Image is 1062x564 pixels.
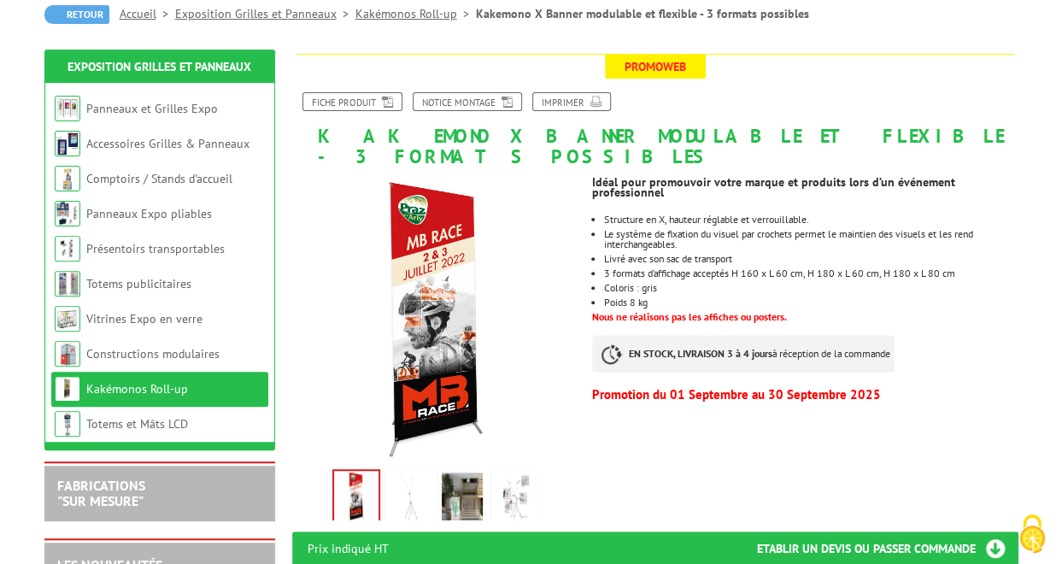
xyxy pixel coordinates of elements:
[86,276,191,291] a: Totems publicitaires
[334,471,378,524] img: practical_x_banner_1.jpg
[1002,506,1062,564] button: Cookies (fenêtre modale)
[55,376,80,402] img: Kakémonos Roll-up
[55,236,80,261] img: Présentoirs transportables
[57,477,145,509] a: FABRICATIONS"Sur Mesure"
[55,166,80,191] img: Comptoirs / Stands d'accueil
[389,473,430,526] img: practical_x_banner_2.jpg
[292,175,580,463] img: practical_x_banner_1.jpg
[629,347,772,360] strong: EN STOCK, LIVRAISON 3 à 4 jours
[604,268,1018,279] li: 3 formats d’affichage acceptés H 160 x L 60 cm, H 180 x L 60 cm, H 180 x L 80 cm
[532,92,611,111] a: Imprimer
[55,411,80,437] img: Totems et Mâts LCD
[55,131,80,156] img: Accessoires Grilles & Panneaux
[604,214,1018,225] li: Structure en X, hauteur réglable et verrouillable.
[355,6,476,21] a: Kakémonos Roll-up
[175,6,355,21] a: Exposition Grilles et Panneaux
[604,229,1018,250] li: Le système de fixation du visuel par crochets permet le maintien des visuels et les rend intercha...
[86,381,188,397] a: Kakémonos Roll-up
[604,283,1018,293] li: Coloris : gris
[495,473,536,526] img: practical_x_banner_6.jpg
[86,101,218,116] a: Panneaux et Grilles Expo
[86,136,249,151] a: Accessoires Grilles & Panneaux
[604,297,1018,308] li: Poids 8 kg
[86,171,232,186] a: Comptoirs / Stands d'accueil
[592,335,895,373] p: à réception de la commande
[592,174,955,200] strong: Idéal pour promouvoir votre marque et produits lors d’un événement professionnel
[592,310,787,323] font: Nous ne réalisons pas les affiches ou posters.
[604,254,1018,264] li: Livré avec son sac de transport
[86,346,220,361] a: Constructions modulaires
[55,306,80,332] img: Vitrines Expo en verre
[86,416,188,432] a: Totems et Mâts LCD
[592,390,1018,400] p: Promotion du 01 Septembre au 30 Septembre 2025
[86,241,225,256] a: Présentoirs transportables
[86,206,212,221] a: Panneaux Expo pliables
[55,341,80,367] img: Constructions modulaires
[55,96,80,121] img: Panneaux et Grilles Expo
[476,5,809,22] li: Kakemono X Banner modulable et flexible - 3 formats possibles
[120,6,175,21] a: Accueil
[67,59,251,74] a: Exposition Grilles et Panneaux
[1011,513,1053,555] img: Cookies (fenêtre modale)
[413,92,522,111] a: Notice Montage
[605,55,706,79] span: Promoweb
[55,271,80,297] img: Totems publicitaires
[442,473,483,526] img: practical_x_banner_3.jpg
[302,92,402,111] a: Fiche produit
[55,201,80,226] img: Panneaux Expo pliables
[44,5,109,24] a: Retour
[86,311,202,326] a: Vitrines Expo en verre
